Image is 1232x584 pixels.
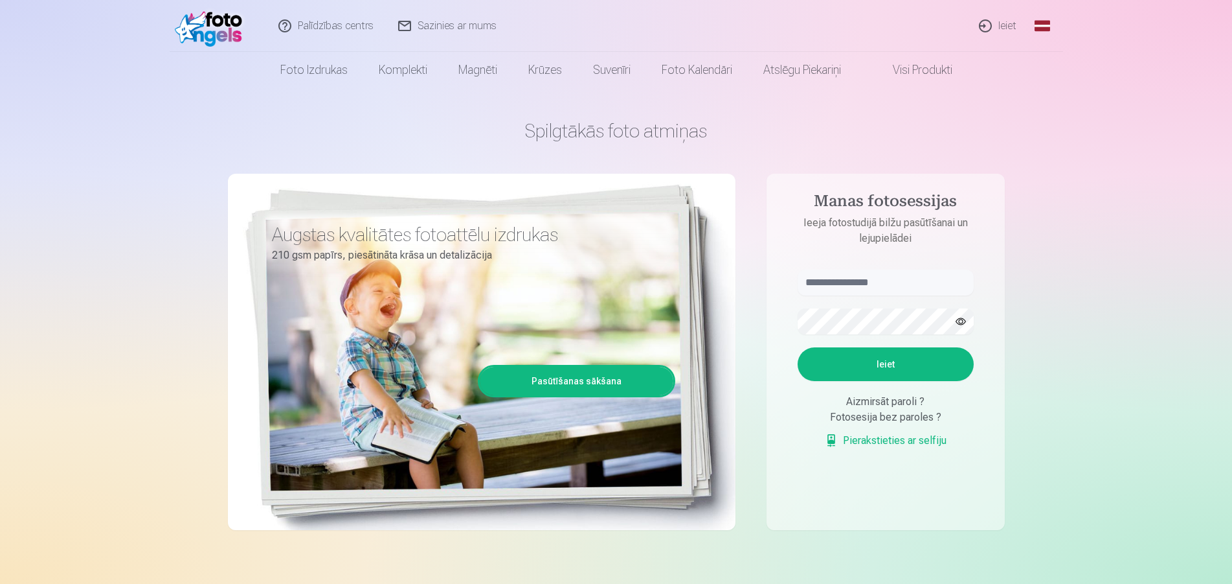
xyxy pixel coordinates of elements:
[228,119,1005,143] h1: Spilgtākās foto atmiņas
[748,52,857,88] a: Atslēgu piekariņi
[272,223,666,246] h3: Augstas kvalitātes fotoattēlu izdrukas
[272,246,666,264] p: 210 gsm papīrs, piesātināta krāsa un detalizācija
[513,52,577,88] a: Krūzes
[798,394,974,410] div: Aizmirsāt paroli ?
[480,367,673,395] a: Pasūtīšanas sākšana
[798,410,974,425] div: Fotosesija bez paroles ?
[798,347,974,381] button: Ieiet
[785,215,987,246] p: Ieeja fotostudijā bilžu pasūtīšanai un lejupielādei
[363,52,443,88] a: Komplekti
[646,52,748,88] a: Foto kalendāri
[175,5,249,47] img: /fa1
[785,192,987,215] h4: Manas fotosessijas
[443,52,513,88] a: Magnēti
[857,52,968,88] a: Visi produkti
[577,52,646,88] a: Suvenīri
[825,433,946,449] a: Pierakstieties ar selfiju
[265,52,363,88] a: Foto izdrukas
